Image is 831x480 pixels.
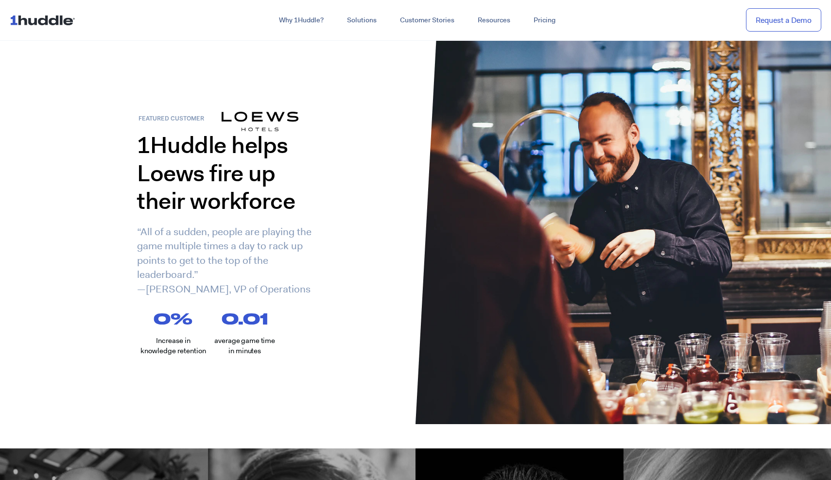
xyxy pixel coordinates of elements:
a: Request a Demo [746,8,821,32]
span: % [171,311,208,326]
span: 0 [154,311,171,326]
p: Increase in knowledge retention [138,336,208,356]
a: Why 1Huddle? [267,12,335,29]
p: “All of a sudden, people are playing the game multiple times a day to rack up points to get to th... [137,225,328,296]
img: ... [10,11,79,29]
a: Customer Stories [388,12,466,29]
span: 0.01 [222,311,268,326]
h6: Featured customer [138,116,222,122]
a: Solutions [335,12,388,29]
a: Resources [466,12,522,29]
h1: 1Huddle helps Loews fire up their workforce [137,131,328,215]
h2: average game time in minutes [212,336,277,356]
a: Pricing [522,12,567,29]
